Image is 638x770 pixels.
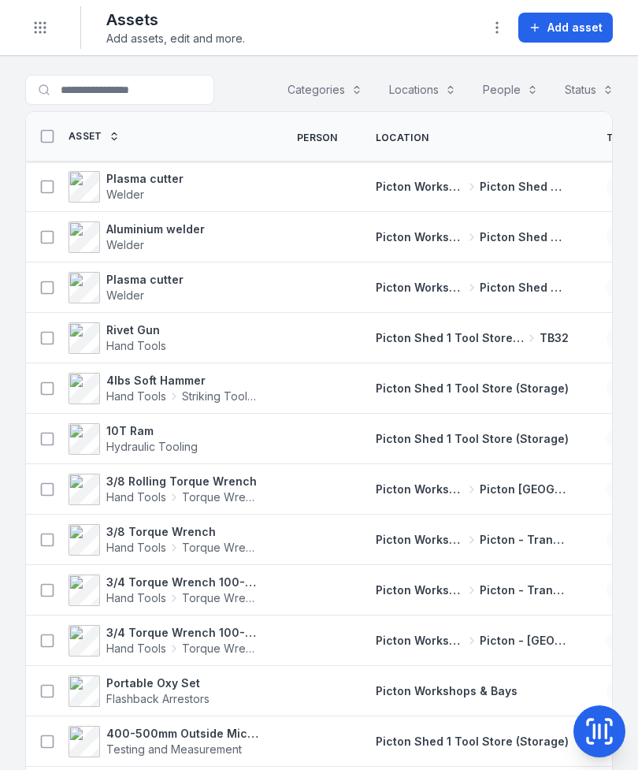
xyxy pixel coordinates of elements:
a: Picton Workshops & BaysPicton - [GEOGRAPHIC_DATA] [376,633,569,649]
a: Picton Shed 1 Tool Store (Storage) [376,431,569,447]
span: Picton Shed 2 Fabrication Shop [480,179,569,195]
button: Locations [379,75,466,105]
span: Hand Tools [106,489,166,505]
a: Picton Workshops & Bays [376,683,517,699]
span: Hand Tools [106,590,166,606]
span: Torque Wrench [182,641,259,657]
a: Picton Shed 1 Tool Store (Storage) [376,381,569,396]
span: Picton Workshops & Bays [376,229,465,245]
strong: 3/8 Rolling Torque Wrench [106,474,259,489]
a: Picton Workshops & BaysPicton Shed 2 Fabrication Shop [376,280,569,296]
span: Striking Tools / Hammers [182,389,259,404]
span: Picton Shed 1 Tool Store (Storage) [376,432,569,445]
button: Categories [277,75,373,105]
span: Hand Tools [106,641,166,657]
span: Tag [606,132,628,144]
span: Picton Workshops & Bays [376,482,465,497]
strong: 3/4 Torque Wrench 100-600 ft/lbs 447 [106,625,259,641]
a: 400-500mm Outside MicrometerTesting and Measurement [69,726,259,757]
a: 4lbs Soft HammerHand ToolsStriking Tools / Hammers [69,373,259,404]
span: Hand Tools [106,389,166,404]
a: Picton Shed 1 Tool Store (Storage)TB32 [376,330,569,346]
button: Toggle navigation [25,13,55,43]
a: Picton Workshops & BaysPicton Shed 2 Fabrication Shop [376,179,569,195]
a: Plasma cutterWelder [69,171,184,203]
a: Asset [69,130,120,143]
strong: 10T Ram [106,423,198,439]
span: Hand Tools [106,339,166,352]
span: Picton - [GEOGRAPHIC_DATA] [480,633,569,649]
a: Picton Workshops & BaysPicton - Transmission Bay [376,582,569,598]
strong: Rivet Gun [106,322,166,338]
span: Picton [GEOGRAPHIC_DATA] [480,482,569,497]
span: Hydraulic Tooling [106,440,198,453]
span: Add asset [547,20,603,35]
a: 3/8 Torque WrenchHand ToolsTorque Wrench [69,524,259,556]
strong: Portable Oxy Set [106,675,210,691]
strong: Plasma cutter [106,272,184,288]
span: Torque Wrench [182,489,259,505]
button: People [473,75,548,105]
a: Picton Workshops & BaysPicton [GEOGRAPHIC_DATA] [376,482,569,497]
strong: Plasma cutter [106,171,184,187]
span: Picton Workshops & Bays [376,633,465,649]
span: Person [297,132,338,144]
a: 3/4 Torque Wrench 100-600 ft/lbs 447Hand ToolsTorque Wrench [69,625,259,657]
span: Picton Shed 1 Tool Store (Storage) [376,330,524,346]
a: 3/4 Torque Wrench 100-600 ft/lbs 0320601267Hand ToolsTorque Wrench [69,575,259,606]
span: Add assets, edit and more. [106,31,245,46]
span: Picton Workshops & Bays [376,582,465,598]
span: Picton Shed 1 Tool Store (Storage) [376,735,569,748]
span: Welder [106,188,144,201]
a: Portable Oxy SetFlashback Arrestors [69,675,210,707]
span: Picton Workshops & Bays [376,179,465,195]
button: Status [555,75,624,105]
h2: Assets [106,9,245,31]
span: Testing and Measurement [106,742,242,756]
span: Hand Tools [106,540,166,556]
a: Aluminium welderWelder [69,221,205,253]
span: Torque Wrench [182,590,259,606]
span: Asset [69,130,102,143]
span: Picton Workshops & Bays [376,280,465,296]
a: 3/8 Rolling Torque WrenchHand ToolsTorque Wrench [69,474,259,505]
span: Welder [106,238,144,251]
span: Picton - Transmission Bay [480,532,569,548]
span: TB32 [540,330,569,346]
a: Rivet GunHand Tools [69,322,166,354]
span: Picton - Transmission Bay [480,582,569,598]
a: Picton Workshops & BaysPicton Shed 2 Fabrication Shop [376,229,569,245]
span: Picton Workshops & Bays [376,532,465,548]
span: Picton Shed 1 Tool Store (Storage) [376,381,569,395]
span: Torque Wrench [182,540,259,556]
a: Plasma cutterWelder [69,272,184,303]
a: Picton Workshops & BaysPicton - Transmission Bay [376,532,569,548]
span: Picton Workshops & Bays [376,684,517,697]
strong: 3/8 Torque Wrench [106,524,259,540]
strong: Aluminium welder [106,221,205,237]
strong: 3/4 Torque Wrench 100-600 ft/lbs 0320601267 [106,575,259,590]
a: 10T RamHydraulic Tooling [69,423,198,455]
button: Add asset [518,13,613,43]
span: Picton Shed 2 Fabrication Shop [480,280,569,296]
span: Location [376,132,428,144]
strong: 4lbs Soft Hammer [106,373,259,389]
a: Picton Shed 1 Tool Store (Storage) [376,734,569,750]
strong: 400-500mm Outside Micrometer [106,726,259,742]
span: Welder [106,288,144,302]
span: Picton Shed 2 Fabrication Shop [480,229,569,245]
span: Flashback Arrestors [106,692,210,705]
